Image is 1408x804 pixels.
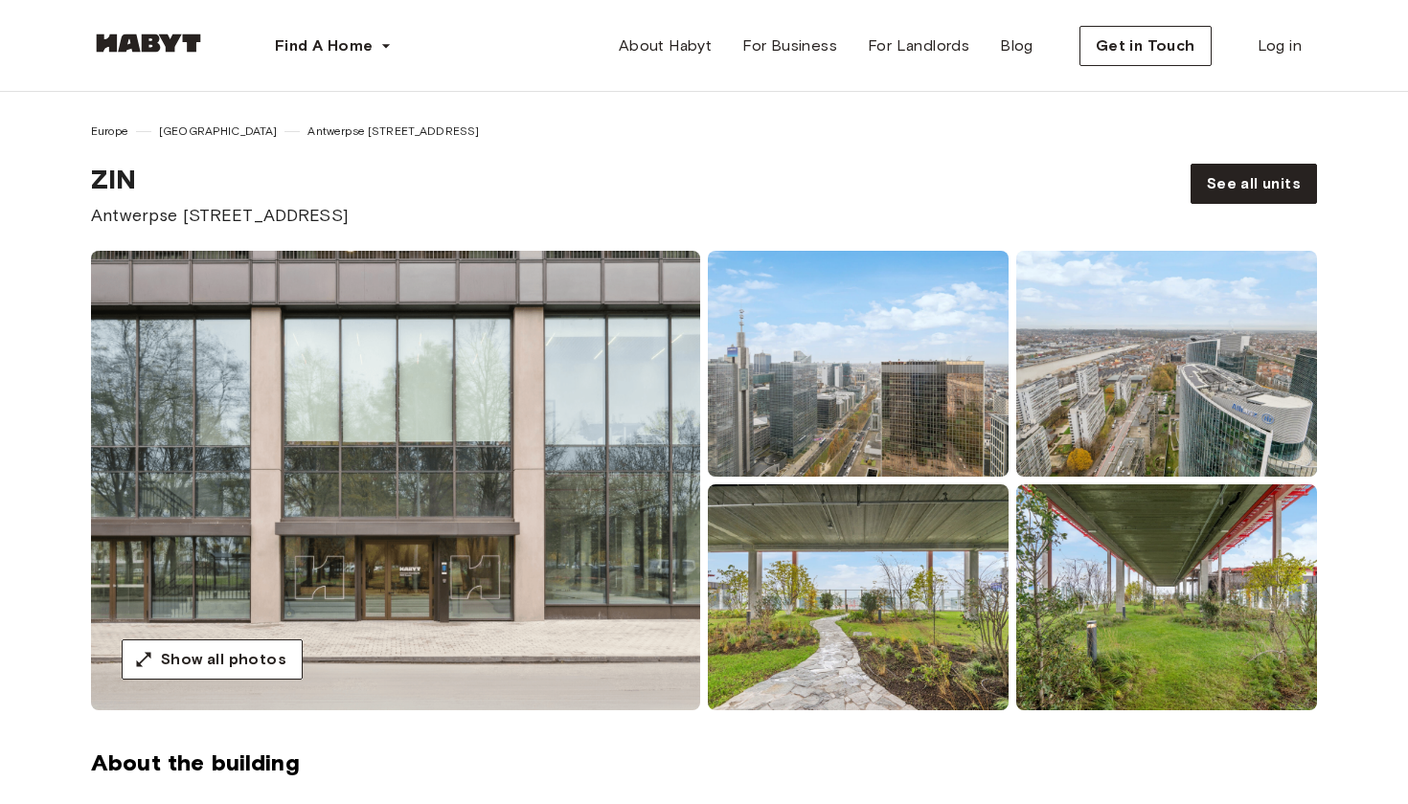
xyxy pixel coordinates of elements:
button: Find A Home [260,27,407,65]
span: Blog [1000,34,1033,57]
img: room-image [708,251,1009,477]
button: Show all photos [122,639,303,680]
span: Antwerpse [STREET_ADDRESS] [91,203,349,228]
img: room-image [708,484,1009,710]
a: See all units [1191,164,1317,204]
span: ZIN [91,163,349,195]
span: For Landlords [868,34,969,57]
span: Show all photos [161,648,286,671]
img: room-image [1016,251,1317,477]
span: Log in [1258,34,1302,57]
a: For Landlords [852,27,985,65]
span: Europe [91,123,128,140]
span: Antwerpse [STREET_ADDRESS] [307,123,479,140]
span: About Habyt [619,34,712,57]
img: Habyt [91,33,206,53]
span: For Business [742,34,837,57]
img: room-image [91,251,700,710]
span: Find A Home [275,34,373,57]
span: Get in Touch [1096,34,1195,57]
span: About the building [91,748,1317,777]
span: [GEOGRAPHIC_DATA] [159,123,278,140]
button: Get in Touch [1079,26,1212,66]
a: Blog [985,27,1049,65]
a: Log in [1242,27,1317,65]
img: room-image [1016,484,1317,710]
span: See all units [1207,172,1301,195]
a: About Habyt [603,27,727,65]
a: For Business [727,27,852,65]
